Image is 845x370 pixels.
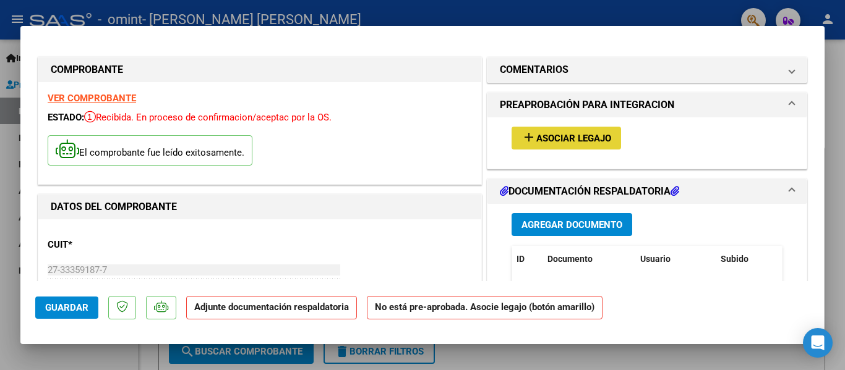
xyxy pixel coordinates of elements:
div: PREAPROBACIÓN PARA INTEGRACION [487,117,807,169]
datatable-header-cell: ID [512,246,543,272]
span: Subido [721,254,748,264]
p: CUIT [48,238,175,252]
p: El comprobante fue leído exitosamente. [48,135,252,166]
span: Recibida. En proceso de confirmacion/aceptac por la OS. [84,112,332,123]
mat-expansion-panel-header: PREAPROBACIÓN PARA INTEGRACION [487,93,807,117]
h1: PREAPROBACIÓN PARA INTEGRACION [500,98,674,112]
datatable-header-cell: Subido [716,246,778,272]
a: VER COMPROBANTE [48,93,136,104]
datatable-header-cell: Usuario [635,246,716,272]
strong: COMPROBANTE [51,64,123,75]
strong: DATOS DEL COMPROBANTE [51,201,177,212]
strong: Adjunte documentación respaldatoria [194,301,349,313]
span: ESTADO: [48,112,84,123]
strong: No está pre-aprobada. Asocie legajo (botón amarillo) [367,296,603,320]
span: Usuario [640,254,671,264]
span: Agregar Documento [521,219,622,230]
button: Guardar [35,296,98,319]
datatable-header-cell: Documento [543,246,635,272]
h1: COMENTARIOS [500,62,568,77]
span: Guardar [45,302,88,313]
div: Open Intercom Messenger [803,328,833,358]
h1: DOCUMENTACIÓN RESPALDATORIA [500,184,679,199]
span: Documento [547,254,593,264]
button: Agregar Documento [512,213,632,236]
span: ID [517,254,525,264]
mat-expansion-panel-header: DOCUMENTACIÓN RESPALDATORIA [487,179,807,204]
datatable-header-cell: Acción [778,246,839,272]
button: Asociar Legajo [512,127,621,149]
mat-icon: add [521,130,536,145]
mat-expansion-panel-header: COMENTARIOS [487,57,807,82]
span: Asociar Legajo [536,133,611,144]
